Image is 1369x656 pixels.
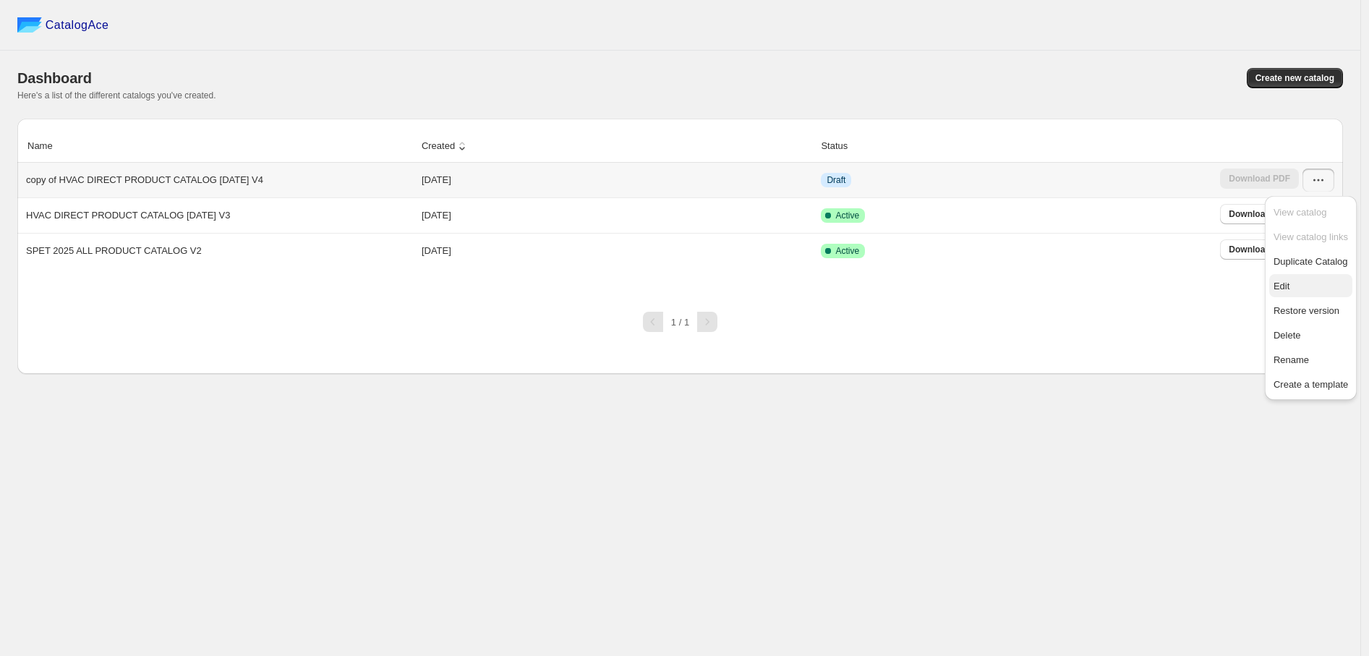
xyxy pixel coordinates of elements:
td: [DATE] [417,197,817,233]
a: Download PDF [1220,239,1299,260]
button: Created [419,132,472,160]
p: copy of HVAC DIRECT PRODUCT CATALOG [DATE] V4 [26,173,263,187]
span: Rename [1274,354,1309,365]
span: Dashboard [17,70,92,86]
td: [DATE] [417,163,817,197]
span: Create new catalog [1255,72,1334,84]
span: Create a template [1274,379,1348,390]
span: Draft [827,174,845,186]
img: catalog ace [17,17,42,33]
span: CatalogAce [46,18,109,33]
p: SPET 2025 ALL PRODUCT CATALOG V2 [26,244,202,258]
a: Download PDF [1220,204,1299,224]
button: Status [819,132,864,160]
span: Active [835,245,859,257]
span: Download PDF [1229,244,1290,255]
span: View catalog [1274,207,1326,218]
span: Edit [1274,281,1289,291]
span: Active [835,210,859,221]
p: HVAC DIRECT PRODUCT CATALOG [DATE] V3 [26,208,230,223]
span: 1 / 1 [671,317,689,328]
span: Duplicate Catalog [1274,256,1348,267]
button: Create new catalog [1247,68,1343,88]
span: Restore version [1274,305,1339,316]
td: [DATE] [417,233,817,268]
span: Delete [1274,330,1301,341]
button: Name [25,132,69,160]
span: Download PDF [1229,208,1290,220]
span: View catalog links [1274,231,1348,242]
span: Here's a list of the different catalogs you've created. [17,90,216,101]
